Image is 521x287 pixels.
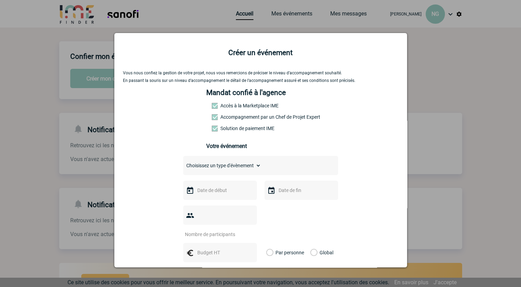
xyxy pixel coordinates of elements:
h3: Votre événement [206,143,315,149]
h2: Créer un événement [123,49,398,57]
label: Prestation payante [212,114,242,120]
input: Nombre de participants [183,230,248,239]
label: Par personne [266,243,274,262]
h4: Mandat confié à l'agence [206,88,286,97]
label: Global [310,243,315,262]
label: Accès à la Marketplace IME [212,103,242,108]
input: Date de fin [277,186,324,195]
p: Vous nous confiez la gestion de votre projet, nous vous remercions de préciser le niveau d’accomp... [123,71,398,75]
p: En passant la souris sur un niveau d’accompagnement le détail de l’accompagnement assuré et ses c... [123,78,398,83]
label: Conformité aux process achat client, Prise en charge de la facturation, Mutualisation de plusieur... [212,126,242,131]
input: Budget HT [196,248,243,257]
input: Date de début [196,186,243,195]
